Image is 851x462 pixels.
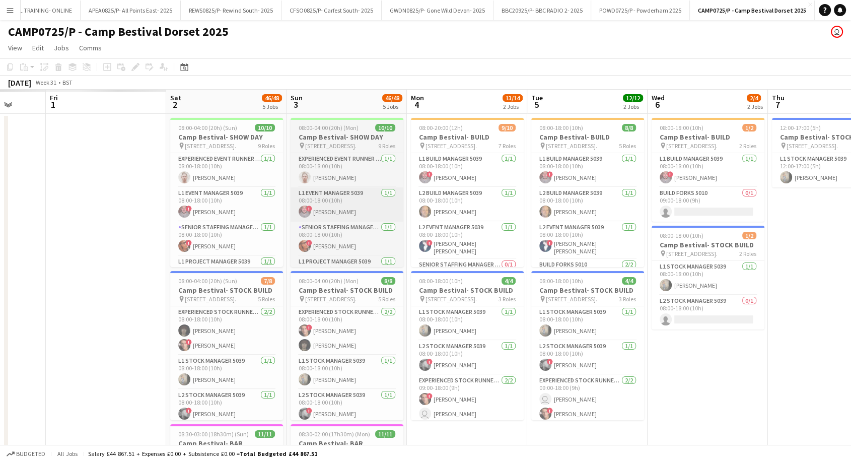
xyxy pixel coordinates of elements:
span: View [8,43,22,52]
button: CFSO0825/P- Carfest South- 2025 [281,1,382,20]
span: All jobs [55,450,80,457]
span: Jobs [54,43,69,52]
button: Budgeted [5,448,47,459]
span: Total Budgeted £44 867.51 [240,450,317,457]
h1: CAMP0725/P - Camp Bestival Dorset 2025 [8,24,229,39]
app-user-avatar: Grace Shorten [831,26,843,38]
span: Budgeted [16,450,45,457]
button: BBC20925/P- BBC RADIO 2- 2025 [493,1,591,20]
span: Edit [32,43,44,52]
a: Edit [28,41,48,54]
button: CAMP0725/P - Camp Bestival Dorset 2025 [690,1,815,20]
a: Jobs [50,41,73,54]
div: BST [62,79,73,86]
button: REWS0825/P- Rewind South- 2025 [181,1,281,20]
button: GWDN0825/P- Gone Wild Devon- 2025 [382,1,493,20]
a: View [4,41,26,54]
button: APEA0825/P- All Points East- 2025 [81,1,181,20]
span: Comms [79,43,102,52]
div: Salary £44 867.51 + Expenses £0.00 + Subsistence £0.00 = [88,450,317,457]
button: POWD0725/P - Powderham 2025 [591,1,690,20]
div: [DATE] [8,78,31,88]
a: Comms [75,41,106,54]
